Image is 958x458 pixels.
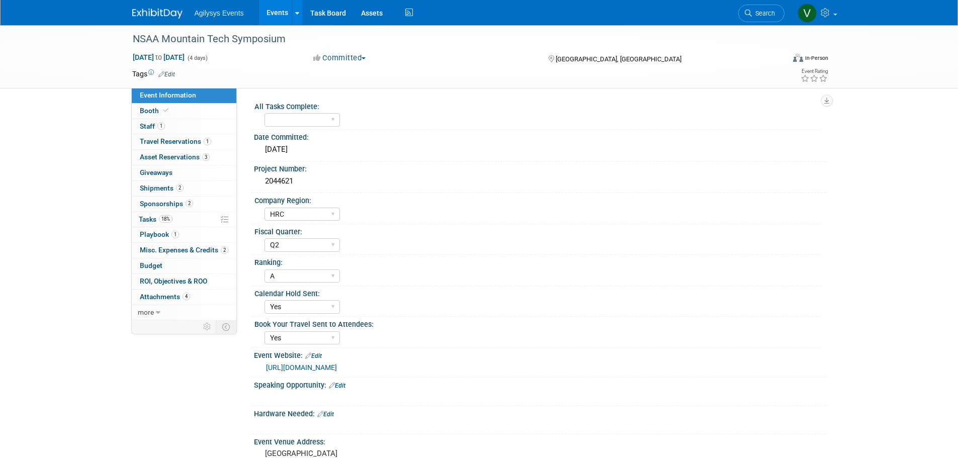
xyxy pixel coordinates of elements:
[738,5,785,22] a: Search
[132,181,236,196] a: Shipments2
[310,53,370,63] button: Committed
[254,224,822,237] div: Fiscal Quarter:
[254,378,826,391] div: Speaking Opportunity:
[132,53,185,62] span: [DATE] [DATE]
[138,308,154,316] span: more
[140,277,207,285] span: ROI, Objectives & ROO
[725,52,829,67] div: Event Format
[254,286,822,299] div: Calendar Hold Sent:
[305,352,322,359] a: Edit
[183,293,190,300] span: 4
[140,261,162,269] span: Budget
[262,142,819,157] div: [DATE]
[157,122,165,130] span: 1
[132,134,236,149] a: Travel Reservations1
[254,434,826,447] div: Event Venue Address:
[140,230,179,238] span: Playbook
[158,71,175,78] a: Edit
[793,54,803,62] img: Format-Inperson.png
[254,130,826,142] div: Date Committed:
[140,168,172,176] span: Giveaways
[132,88,236,103] a: Event Information
[159,215,172,223] span: 18%
[132,290,236,305] a: Attachments4
[254,406,826,419] div: Hardware Needed:
[132,227,236,242] a: Playbook1
[132,274,236,289] a: ROI, Objectives & ROO
[221,246,228,254] span: 2
[139,215,172,223] span: Tasks
[801,69,828,74] div: Event Rating
[186,200,193,207] span: 2
[132,243,236,258] a: Misc. Expenses & Credits2
[195,9,244,17] span: Agilysys Events
[132,119,236,134] a: Staff1
[752,10,775,17] span: Search
[140,293,190,301] span: Attachments
[254,99,822,112] div: All Tasks Complete:
[140,153,210,161] span: Asset Reservations
[132,305,236,320] a: more
[216,320,236,333] td: Toggle Event Tabs
[798,4,817,23] img: Vaitiare Munoz
[254,193,822,206] div: Company Region:
[254,255,822,267] div: Ranking:
[262,173,819,189] div: 2044621
[140,137,211,145] span: Travel Reservations
[171,231,179,238] span: 1
[266,363,337,372] a: [URL][DOMAIN_NAME]
[140,91,196,99] span: Event Information
[132,104,236,119] a: Booth
[805,54,828,62] div: In-Person
[132,69,175,79] td: Tags
[140,200,193,208] span: Sponsorships
[140,107,170,115] span: Booth
[202,153,210,161] span: 3
[254,317,822,329] div: Book Your Travel Sent to Attendees:
[132,197,236,212] a: Sponsorships2
[187,55,208,61] span: (4 days)
[254,161,826,174] div: Project Number:
[140,246,228,254] span: Misc. Expenses & Credits
[204,138,211,145] span: 1
[132,9,183,19] img: ExhibitDay
[154,53,163,61] span: to
[132,150,236,165] a: Asset Reservations3
[317,411,334,418] a: Edit
[254,348,826,361] div: Event Website:
[132,258,236,273] a: Budget
[556,55,681,63] span: [GEOGRAPHIC_DATA], [GEOGRAPHIC_DATA]
[140,122,165,130] span: Staff
[329,382,345,389] a: Edit
[140,184,184,192] span: Shipments
[132,165,236,180] a: Giveaways
[163,108,168,113] i: Booth reservation complete
[199,320,216,333] td: Personalize Event Tab Strip
[129,30,769,48] div: NSAA Mountain Tech Symposium
[132,212,236,227] a: Tasks18%
[176,184,184,192] span: 2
